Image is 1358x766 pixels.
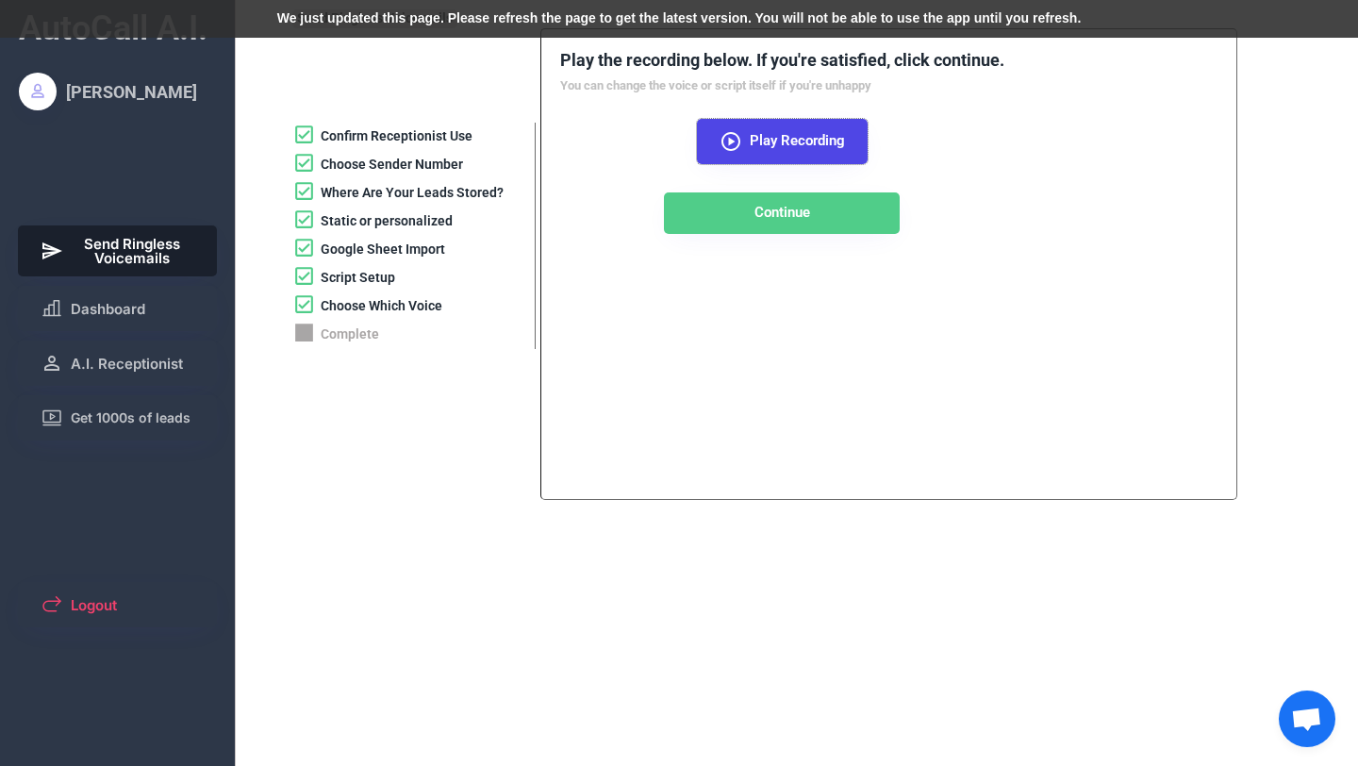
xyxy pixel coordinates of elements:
[664,192,900,234] button: Continue
[321,269,395,288] div: Script Setup
[321,184,504,203] div: Where Are Your Leads Stored?
[18,286,218,331] button: Dashboard
[18,225,218,276] button: Send Ringless Voicemails
[18,582,218,627] button: Logout
[71,302,145,316] span: Dashboard
[560,78,871,92] font: You can change the voice or script itself if you're unhappy
[71,598,117,612] span: Logout
[321,127,472,146] div: Confirm Receptionist Use
[560,50,1004,70] font: Play the recording below. If you're satisfied, click continue.
[321,325,379,344] div: Complete
[321,212,453,231] div: Static or personalized
[18,395,218,441] button: Get 1000s of leads
[71,357,183,371] span: A.I. Receptionist
[750,134,845,148] span: Play Recording
[71,411,190,425] span: Get 1000s of leads
[66,80,197,104] div: [PERSON_NAME]
[18,341,218,386] button: A.I. Receptionist
[321,297,442,316] div: Choose Which Voice
[1279,691,1335,747] div: Open chat
[697,119,868,164] button: Play Recording
[71,237,195,265] span: Send Ringless Voicemails
[321,156,463,175] div: Choose Sender Number
[321,241,445,259] div: Google Sheet Import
